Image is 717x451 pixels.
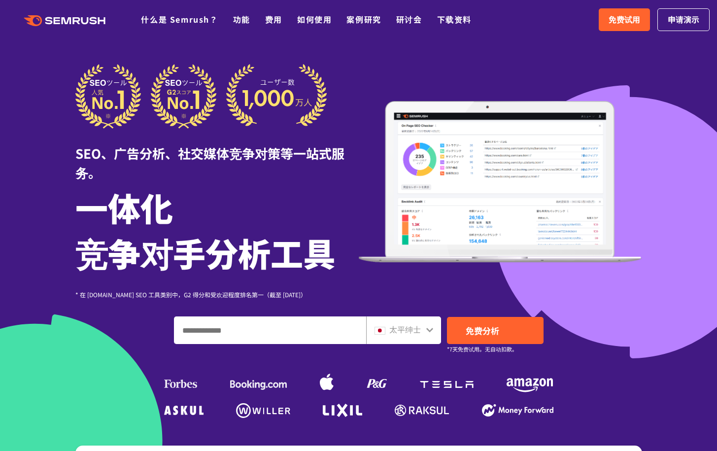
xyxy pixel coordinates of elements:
a: 案例研究 [346,13,381,25]
a: 申请演示 [657,8,710,31]
font: 太平绅士 [389,323,421,335]
a: 什么是 Semrush？ [141,13,218,25]
font: 免费分析 [466,324,499,337]
font: 竞争对手分析工具 [75,229,336,276]
font: 申请演示 [668,13,699,25]
a: 免费试用 [599,8,650,31]
a: 研讨会 [396,13,422,25]
font: * 在 [DOMAIN_NAME] SEO 工具类别中，G2 得分和受欢迎程度排名第一（截至 [DATE]） [75,290,307,299]
font: SEO、广告分析、社交媒体竞争对策等一站式服务。 [75,144,344,181]
a: 免费分析 [447,317,544,344]
font: 免费试用 [609,13,640,25]
a: 费用 [265,13,282,25]
a: 如何使用 [297,13,332,25]
font: 一体化 [75,183,173,231]
input: 输入域名、关键字或 URL [174,317,366,344]
a: 下载资料 [437,13,472,25]
font: *7天免费试用。无自动扣款。 [447,345,517,353]
a: 功能 [233,13,250,25]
